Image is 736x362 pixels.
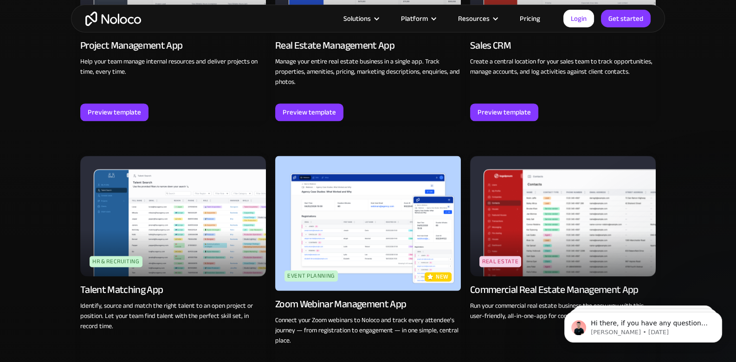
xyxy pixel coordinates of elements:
[80,57,266,77] p: Help your team manage internal resources and deliver projects on time, every time.
[470,57,656,77] p: Create a central location for your sales team to track opportunities, manage accounts, and log ac...
[85,12,141,26] a: home
[436,272,449,281] p: new
[284,270,338,281] div: Event Planning
[563,10,594,27] a: Login
[275,57,461,87] p: Manage your entire real estate business in a single app. Track properties, amenities, pricing, ma...
[458,13,490,25] div: Resources
[446,13,508,25] div: Resources
[478,106,531,118] div: Preview template
[80,301,266,331] p: Identify, source and match the right talent to an open project or position. Let your team find ta...
[275,298,406,311] div: Zoom Webinar Management App
[80,283,163,296] div: Talent Matching App
[550,292,736,357] iframe: Intercom notifications message
[80,39,182,52] div: Project Management App
[601,10,651,27] a: Get started
[88,106,141,118] div: Preview template
[479,256,521,267] div: Real Estate
[401,13,428,25] div: Platform
[332,13,389,25] div: Solutions
[470,39,511,52] div: Sales CRM
[508,13,552,25] a: Pricing
[275,39,394,52] div: Real Estate Management App
[470,301,656,321] p: Run your commercial real estate business the easy way with this user-friendly, all-in-one-app for...
[470,283,639,296] div: Commercial Real Estate Management App
[343,13,371,25] div: Solutions
[275,315,461,346] p: Connect your Zoom webinars to Noloco and track every attendee's journey — from registration to en...
[389,13,446,25] div: Platform
[283,106,336,118] div: Preview template
[90,256,142,267] div: HR & Recruiting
